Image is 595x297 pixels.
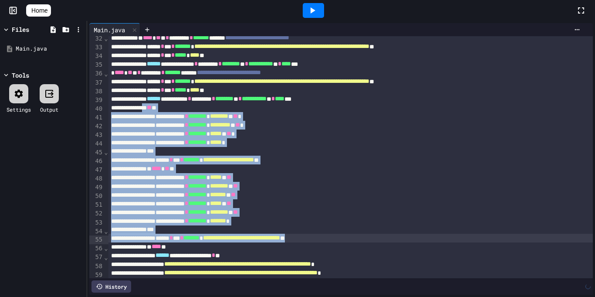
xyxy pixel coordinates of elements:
a: Home [26,4,51,17]
div: 43 [89,131,104,140]
div: History [91,280,131,293]
div: 50 [89,192,104,201]
span: Fold line [104,35,108,42]
div: 51 [89,201,104,209]
div: 41 [89,113,104,122]
div: 35 [89,61,104,69]
div: 57 [89,253,104,262]
div: 53 [89,218,104,227]
div: 55 [89,236,104,244]
div: 56 [89,244,104,253]
div: Main.java [16,44,84,53]
div: 45 [89,148,104,157]
div: Main.java [89,25,129,34]
div: 42 [89,122,104,131]
span: Fold line [104,254,108,261]
div: 46 [89,157,104,166]
div: 38 [89,87,104,96]
div: 52 [89,209,104,218]
div: 32 [89,34,104,43]
div: 44 [89,140,104,148]
div: 37 [89,79,104,87]
span: Fold line [104,149,108,156]
div: Settings [7,106,31,113]
div: 59 [89,271,104,280]
div: 40 [89,105,104,113]
div: 58 [89,262,104,271]
span: Fold line [104,70,108,77]
div: 34 [89,52,104,61]
div: 48 [89,174,104,183]
div: 54 [89,227,104,236]
div: 33 [89,43,104,52]
div: Output [40,106,58,113]
div: 39 [89,96,104,105]
div: Tools [12,71,29,80]
div: Main.java [89,23,140,36]
div: 47 [89,166,104,174]
div: 49 [89,183,104,192]
div: Files [12,25,29,34]
span: Fold line [104,245,108,252]
span: Fold line [104,228,108,235]
span: Home [31,6,47,15]
div: 36 [89,69,104,78]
